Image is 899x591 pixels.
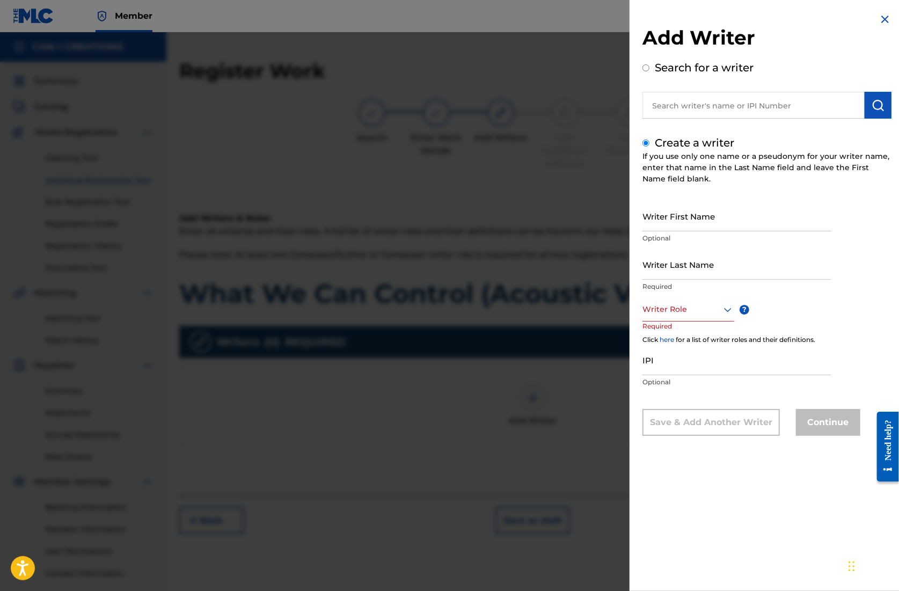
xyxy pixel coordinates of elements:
[96,10,108,23] img: Top Rightsholder
[642,234,831,243] p: Optional
[872,99,885,112] img: Search Works
[660,335,674,344] a: here
[115,10,152,22] span: Member
[655,136,734,149] label: Create a writer
[740,305,749,315] span: ?
[642,151,891,185] div: If you use only one name or a pseudonym for your writer name, enter that name in the Last Name fi...
[13,8,54,24] img: MLC Logo
[655,61,754,74] label: Search for a writer
[642,335,891,345] div: Click for a list of writer roles and their definitions.
[642,377,831,387] p: Optional
[642,92,865,119] input: Search writer's name or IPI Number
[642,26,891,53] h2: Add Writer
[869,403,899,490] iframe: Resource Center
[642,322,683,346] p: Required
[845,539,899,591] iframe: Chat Widget
[642,282,831,291] p: Required
[849,550,855,582] div: Drag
